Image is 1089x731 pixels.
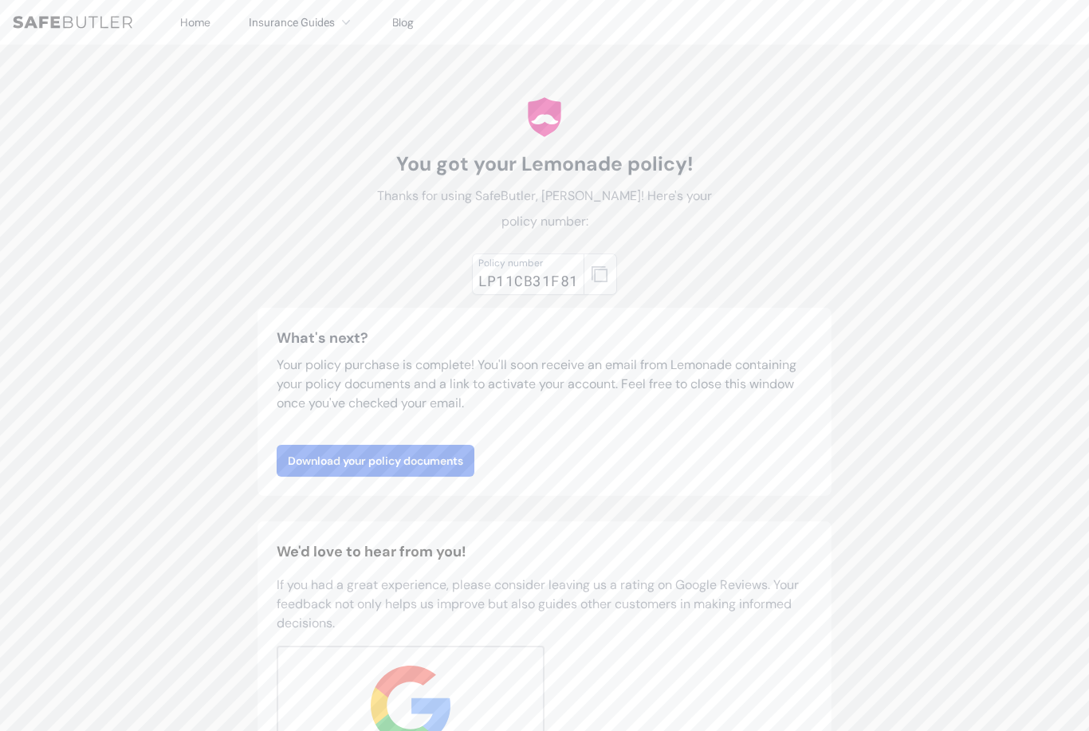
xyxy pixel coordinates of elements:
[392,15,414,29] a: Blog
[366,151,723,177] h1: You got your Lemonade policy!
[277,327,812,349] h3: What's next?
[180,15,210,29] a: Home
[277,356,812,413] p: Your policy purchase is complete! You'll soon receive an email from Lemonade containing your poli...
[478,257,579,269] div: Policy number
[277,576,812,633] p: If you had a great experience, please consider leaving us a rating on Google Reviews. Your feedba...
[249,13,354,32] button: Insurance Guides
[478,269,579,292] div: LP11CB31F81
[277,540,812,563] h2: We'd love to hear from you!
[366,183,723,234] p: Thanks for using SafeButler, [PERSON_NAME]! Here's your policy number:
[13,16,132,29] img: SafeButler Text Logo
[277,445,474,477] a: Download your policy documents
